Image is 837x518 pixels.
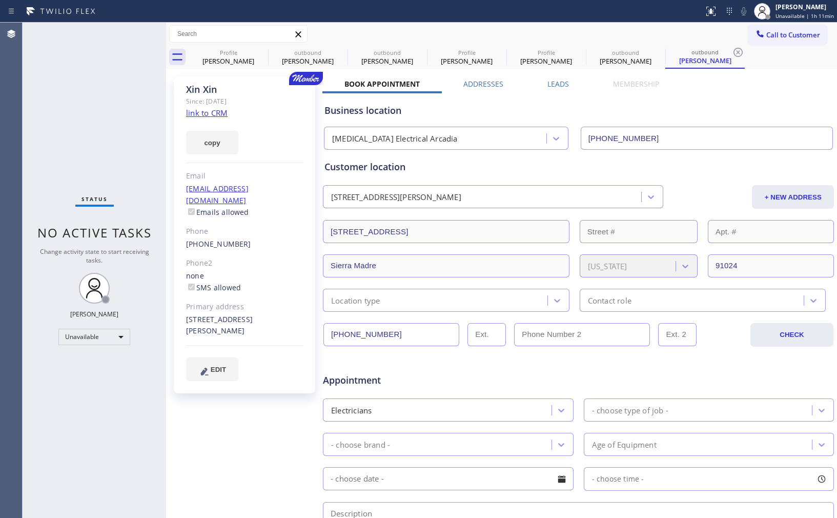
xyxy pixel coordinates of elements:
[58,329,130,345] div: Unavailable
[186,226,303,237] div: Phone
[666,48,744,56] div: outbound
[323,323,459,346] input: Phone Number
[708,220,834,243] input: Apt. #
[666,56,744,65] div: [PERSON_NAME]
[748,25,827,45] button: Call to Customer
[186,283,241,292] label: SMS allowed
[37,224,152,241] span: No active tasks
[186,301,303,313] div: Primary address
[752,185,834,209] button: + NEW ADDRESS
[331,404,372,416] div: Electricians
[269,46,346,69] div: Daniela Pomefil
[658,323,697,346] input: Ext. 2
[190,56,267,66] div: [PERSON_NAME]
[170,26,307,42] input: Search
[188,208,195,215] input: Emails allowed
[514,323,650,346] input: Phone Number 2
[666,46,744,68] div: Xin Xin
[70,310,118,318] div: [PERSON_NAME]
[547,79,569,89] label: Leads
[81,195,108,203] span: Status
[269,56,346,66] div: [PERSON_NAME]
[349,56,426,66] div: [PERSON_NAME]
[186,184,249,205] a: [EMAIL_ADDRESS][DOMAIN_NAME]
[186,95,303,107] div: Since: [DATE]
[766,30,820,39] span: Call to Customer
[349,46,426,69] div: Laura Mo
[324,104,832,117] div: Business location
[428,49,505,56] div: Profile
[587,49,664,56] div: outbound
[331,191,461,203] div: [STREET_ADDRESS][PERSON_NAME]
[592,474,644,484] span: - choose time -
[323,373,492,387] span: Appointment
[507,49,585,56] div: Profile
[581,127,833,150] input: Phone Number
[323,220,569,243] input: Address
[269,49,346,56] div: outbound
[349,49,426,56] div: outbound
[186,84,303,95] div: Xin Xin
[592,404,668,416] div: - choose type of job -
[186,314,303,337] div: [STREET_ADDRESS][PERSON_NAME]
[331,439,390,450] div: - choose brand -
[592,439,657,450] div: Age of Equipment
[507,46,585,69] div: Ronaldo Mercado
[708,254,834,277] input: ZIP
[186,131,238,154] button: copy
[428,46,505,69] div: Angelina Ross
[580,220,698,243] input: Street #
[507,56,585,66] div: [PERSON_NAME]
[324,160,832,174] div: Customer location
[211,366,226,373] span: EDIT
[186,170,303,182] div: Email
[190,49,267,56] div: Profile
[186,270,303,294] div: none
[188,284,195,290] input: SMS allowed
[463,79,503,89] label: Addresses
[323,467,574,490] input: - choose date -
[613,79,659,89] label: Membership
[190,46,267,69] div: Ronaldo Mercado
[186,239,251,249] a: [PHONE_NUMBER]
[186,207,249,217] label: Emails allowed
[587,56,664,66] div: [PERSON_NAME]
[323,254,569,277] input: City
[588,294,631,306] div: Contact role
[186,357,238,381] button: EDIT
[750,323,834,347] button: CHECK
[332,133,458,145] div: [MEDICAL_DATA] Electrical Arcadia
[40,247,149,265] span: Change activity state to start receiving tasks.
[467,323,506,346] input: Ext.
[737,4,751,18] button: Mute
[186,108,228,118] a: link to CRM
[428,56,505,66] div: [PERSON_NAME]
[344,79,420,89] label: Book Appointment
[775,12,834,19] span: Unavailable | 1h 11min
[587,46,664,69] div: Laura Mo
[186,257,303,269] div: Phone2
[331,294,380,306] div: Location type
[775,3,834,11] div: [PERSON_NAME]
